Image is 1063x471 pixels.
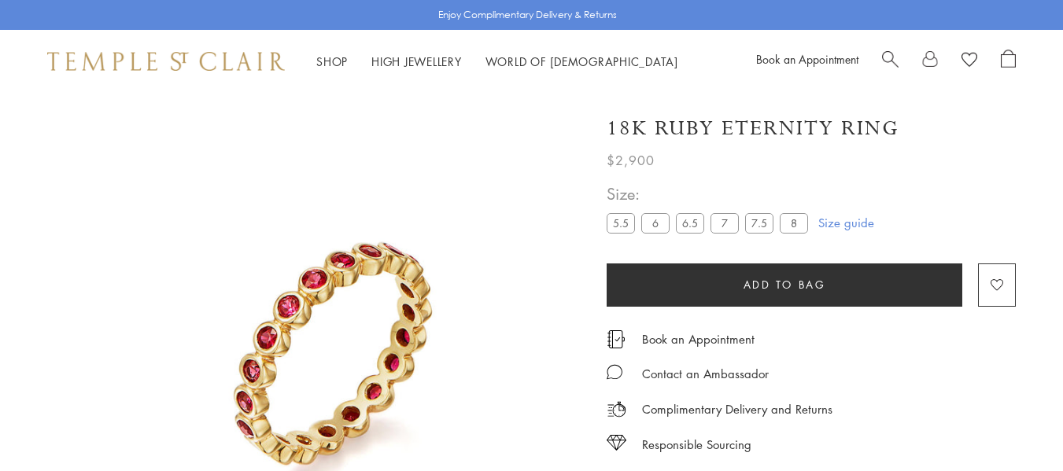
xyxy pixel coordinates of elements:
img: MessageIcon-01_2.svg [607,364,622,380]
a: Book an Appointment [642,330,755,348]
p: Complimentary Delivery and Returns [642,399,832,419]
img: Temple St. Clair [47,52,285,71]
a: Open Shopping Bag [1001,50,1016,73]
span: Size: [607,181,814,207]
div: Contact an Ambassador [642,364,769,384]
p: Enjoy Complimentary Delivery & Returns [438,7,617,23]
label: 6 [641,213,670,233]
span: Add to bag [744,276,826,293]
div: Responsible Sourcing [642,435,751,454]
a: Book an Appointment [756,51,858,67]
a: View Wishlist [961,50,977,73]
nav: Main navigation [316,52,678,72]
img: icon_delivery.svg [607,399,626,419]
a: ShopShop [316,53,348,69]
a: High JewelleryHigh Jewellery [371,53,462,69]
button: Add to bag [607,263,962,307]
label: 6.5 [676,213,704,233]
a: World of [DEMOGRAPHIC_DATA]World of [DEMOGRAPHIC_DATA] [485,53,678,69]
label: 7.5 [745,213,773,233]
a: Search [882,50,899,73]
a: Size guide [818,215,874,230]
label: 8 [780,213,808,233]
h1: 18K Ruby Eternity Ring [607,115,899,142]
img: icon_appointment.svg [607,330,626,348]
label: 7 [711,213,739,233]
label: 5.5 [607,213,635,233]
img: icon_sourcing.svg [607,435,626,451]
span: $2,900 [607,150,655,171]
